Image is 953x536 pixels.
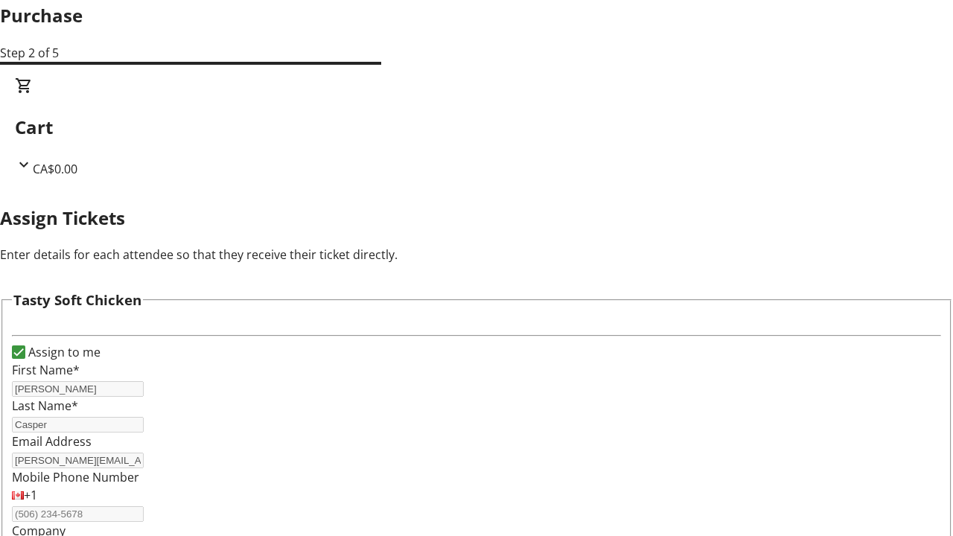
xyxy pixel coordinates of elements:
[12,398,78,414] label: Last Name*
[12,506,144,522] input: (506) 234-5678
[25,343,101,361] label: Assign to me
[13,290,141,310] h3: Tasty Soft Chicken
[33,161,77,177] span: CA$0.00
[15,114,938,141] h2: Cart
[12,433,92,450] label: Email Address
[15,77,938,178] div: CartCA$0.00
[12,469,139,485] label: Mobile Phone Number
[12,362,80,378] label: First Name*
